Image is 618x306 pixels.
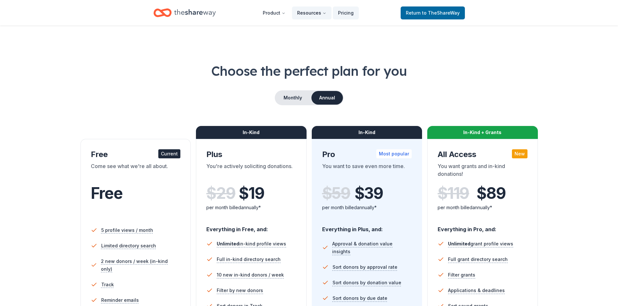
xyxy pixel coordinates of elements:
[448,241,513,246] span: grant profile views
[258,5,359,20] nav: Main
[101,296,139,304] span: Reminder emails
[101,281,114,289] span: Track
[101,242,156,250] span: Limited directory search
[332,240,412,255] span: Approval & donation value insights
[91,184,123,203] span: Free
[312,126,422,139] div: In-Kind
[333,294,387,302] span: Sort donors by due date
[333,263,397,271] span: Sort donors by approval rate
[477,184,505,202] span: $ 89
[158,149,180,158] div: Current
[401,6,465,19] a: Returnto TheShareWay
[322,220,412,233] div: Everything in Plus, and:
[438,220,527,233] div: Everything in Pro, and:
[355,184,383,202] span: $ 39
[206,149,296,160] div: Plus
[91,149,181,160] div: Free
[217,241,239,246] span: Unlimited
[422,10,460,16] span: to TheShareWay
[217,241,286,246] span: in-kind profile views
[333,6,359,19] a: Pricing
[427,126,538,139] div: In-Kind + Grants
[322,162,412,180] div: You want to save even more time.
[206,162,296,180] div: You're actively soliciting donations.
[91,162,181,180] div: Come see what we're all about.
[438,149,527,160] div: All Access
[438,204,527,211] div: per month billed annually*
[206,204,296,211] div: per month billed annually*
[376,149,412,158] div: Most popular
[292,6,332,19] button: Resources
[275,91,310,105] button: Monthly
[26,62,592,80] h1: Choose the perfect plan for you
[101,226,153,234] span: 5 profile views / month
[512,149,527,158] div: New
[239,184,264,202] span: $ 19
[217,287,263,294] span: Filter by new donors
[206,220,296,233] div: Everything in Free, and:
[217,255,281,263] span: Full in-kind directory search
[448,287,505,294] span: Applications & deadlines
[196,126,307,139] div: In-Kind
[153,5,216,20] a: Home
[406,9,460,17] span: Return
[258,6,291,19] button: Product
[448,271,475,279] span: Filter grants
[448,241,470,246] span: Unlimited
[101,257,180,273] span: 2 new donors / week (in-kind only)
[311,91,343,105] button: Annual
[438,162,527,180] div: You want grants and in-kind donations!
[333,279,401,287] span: Sort donors by donation value
[322,149,412,160] div: Pro
[322,204,412,211] div: per month billed annually*
[448,255,508,263] span: Full grant directory search
[217,271,284,279] span: 10 new in-kind donors / week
